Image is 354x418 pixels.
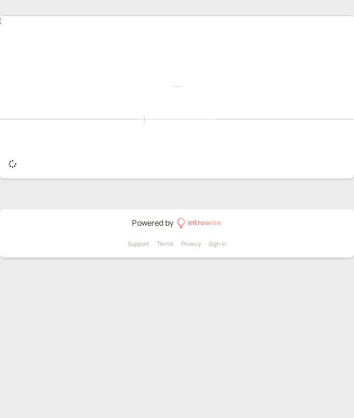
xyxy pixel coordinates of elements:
div: Powered by [132,217,173,229]
a: Terms [157,240,173,248]
a: Support [128,240,149,248]
a: Sign in [209,240,226,248]
a: Privacy [181,240,201,248]
a: introwise [177,217,222,229]
div: introwise [188,217,222,229]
